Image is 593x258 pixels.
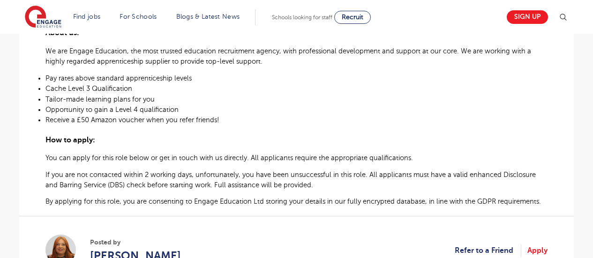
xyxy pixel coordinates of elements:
[45,136,95,144] span: How to apply:
[45,106,179,113] span: Opportunity to gain a Level 4 qualification
[45,85,132,92] span: Cache Level 3 Qualification
[45,47,531,65] span: We are Engage Education, the most trusted education recruitment agency, with professional develop...
[176,13,240,20] a: Blogs & Latest News
[120,13,157,20] a: For Schools
[45,154,413,162] span: You can apply for this role below or get in touch with us directly. All applicants require the ap...
[45,171,536,189] span: If you are not contacted within 2 working days, unfortunately, you have been unsuccessful in this...
[90,237,181,247] span: Posted by
[45,116,219,124] span: Receive a £50 Amazon voucher when you refer friends!
[334,11,371,24] a: Recruit
[507,10,548,24] a: Sign up
[45,198,541,205] span: By applying for this role, you are consenting to Engage Education Ltd storing your details in our...
[73,13,101,20] a: Find jobs
[25,6,61,29] img: Engage Education
[45,74,192,82] span: Pay rates above standard apprenticeship levels
[272,14,332,21] span: Schools looking for staff
[455,244,521,257] a: Refer to a Friend
[342,14,363,21] span: Recruit
[45,96,155,103] span: Tailor-made learning plans for you
[527,244,548,257] a: Apply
